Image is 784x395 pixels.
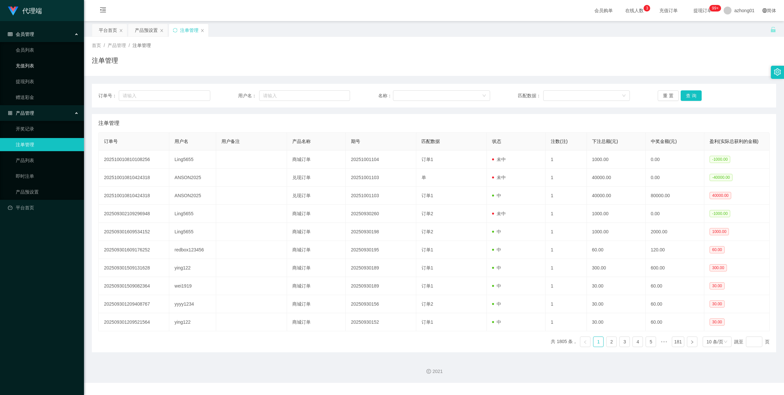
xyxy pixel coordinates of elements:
[687,337,697,347] li: 下一页
[709,5,721,12] sup: 1210
[422,211,433,216] span: 订单2
[774,68,781,76] i: 图标: setting
[119,90,210,101] input: 请输入
[287,277,346,295] td: 商城订单
[104,139,118,144] span: 订单号
[346,223,416,241] td: 20250930198
[346,169,416,187] td: 20251001103
[422,301,433,307] span: 订单2
[422,265,433,270] span: 订单1
[546,277,587,295] td: 1
[632,337,643,347] li: 4
[633,337,643,347] a: 4
[646,277,704,295] td: 60.00
[346,277,416,295] td: 20250930189
[169,205,216,223] td: Ling5655
[646,5,648,12] p: 3
[8,111,12,115] i: 图标: appstore-o
[287,187,346,205] td: 兑现订单
[593,337,603,347] a: 1
[16,138,79,151] a: 注单管理
[346,259,416,277] td: 20250930189
[98,119,119,127] span: 注单管理
[656,8,681,13] span: 充值订单
[422,157,433,162] span: 订单1
[646,313,704,331] td: 60.00
[492,229,501,234] span: 中
[492,319,501,325] span: 中
[651,139,677,144] span: 中奖金额(元)
[346,205,416,223] td: 20250930260
[346,151,416,169] td: 20251001104
[546,205,587,223] td: 1
[659,337,669,347] li: 向后 5 页
[422,175,426,180] span: 单
[646,295,704,313] td: 60.00
[646,223,704,241] td: 2000.00
[16,91,79,104] a: 赠送彩金
[129,43,130,48] span: /
[287,223,346,241] td: 商城订单
[346,295,416,313] td: 20250930156
[346,187,416,205] td: 20251001103
[622,8,647,13] span: 在线人数
[169,259,216,277] td: ying122
[587,151,646,169] td: 1000.00
[8,110,34,116] span: 产品管理
[546,295,587,313] td: 1
[646,205,704,223] td: 0.00
[592,139,618,144] span: 下注总额(元)
[8,32,12,36] i: 图标: table
[92,43,101,48] span: 首页
[287,259,346,277] td: 商城订单
[587,259,646,277] td: 300.00
[587,277,646,295] td: 30.00
[135,24,158,36] div: 产品预设置
[710,174,732,181] span: -40000.00
[482,94,486,98] i: 图标: down
[492,139,501,144] span: 状态
[221,139,240,144] span: 用户备注
[169,187,216,205] td: ANSON2025
[89,368,779,375] div: 2021
[681,90,702,101] button: 查 询
[238,92,259,99] span: 用户名：
[690,8,715,13] span: 提现订单
[351,139,360,144] span: 期号
[551,139,567,144] span: 注数(注)
[16,43,79,57] a: 会员列表
[99,277,169,295] td: 202509301509082364
[644,5,650,12] sup: 3
[422,283,433,289] span: 订单1
[587,295,646,313] td: 30.00
[607,337,616,347] a: 2
[492,301,501,307] span: 中
[422,193,433,198] span: 订单1
[173,28,177,33] i: 图标: sync
[169,313,216,331] td: ying122
[426,369,431,374] i: 图标: copyright
[99,313,169,331] td: 202509301209521564
[587,223,646,241] td: 1000.00
[99,24,117,36] div: 平台首页
[587,205,646,223] td: 1000.00
[8,201,79,214] a: 图标: dashboard平台首页
[346,313,416,331] td: 20250930152
[287,295,346,313] td: 商城订单
[622,94,626,98] i: 图标: down
[346,241,416,259] td: 20250930195
[646,337,656,347] a: 5
[606,337,617,347] li: 2
[710,300,725,308] span: 30.00
[659,337,669,347] span: •••
[99,223,169,241] td: 202509301609534152
[583,340,587,344] i: 图标: left
[8,7,18,16] img: logo.9652507e.png
[724,340,728,344] i: 图标: down
[99,241,169,259] td: 202509301609176252
[546,259,587,277] td: 1
[646,187,704,205] td: 80000.00
[587,313,646,331] td: 30.00
[180,24,198,36] div: 注单管理
[546,223,587,241] td: 1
